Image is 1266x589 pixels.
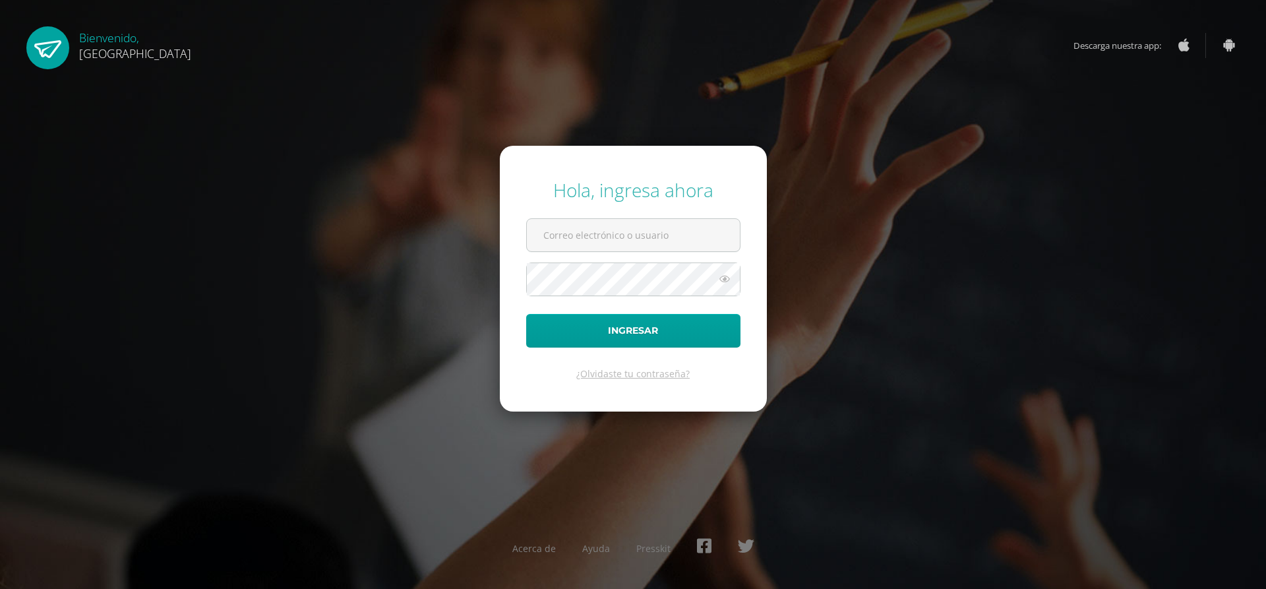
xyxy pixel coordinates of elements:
input: Correo electrónico o usuario [527,219,740,251]
div: Hola, ingresa ahora [526,177,740,202]
a: Ayuda [582,542,610,555]
div: Bienvenido, [79,26,191,61]
span: Descarga nuestra app: [1073,33,1174,58]
button: Ingresar [526,314,740,348]
a: Presskit [636,542,671,555]
a: ¿Olvidaste tu contraseña? [576,367,690,380]
a: Acerca de [512,542,556,555]
span: [GEOGRAPHIC_DATA] [79,46,191,61]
